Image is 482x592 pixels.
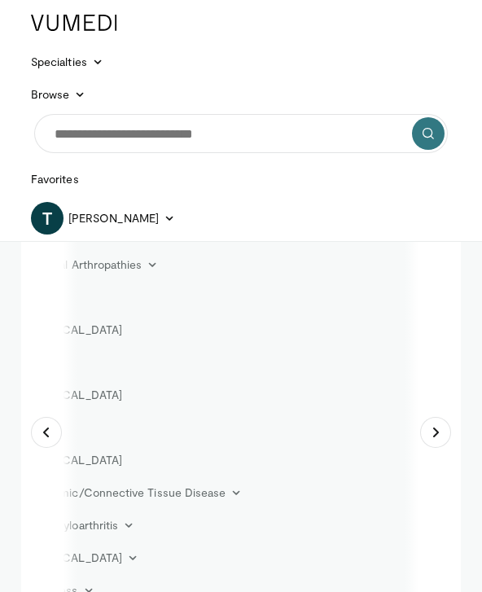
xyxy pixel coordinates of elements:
[21,46,113,78] a: Specialties
[21,476,252,509] a: Systemic/Connective Tissue Disease
[31,202,64,235] span: T
[68,210,159,226] span: [PERSON_NAME]
[21,509,144,542] a: Spondyloarthritis
[21,248,169,281] a: Crystal Arthropathies
[34,114,448,153] input: Search topics, interventions
[31,202,175,235] a: T [PERSON_NAME]
[21,542,148,574] a: [MEDICAL_DATA]
[21,78,96,111] a: Browse
[31,15,117,31] img: VuMedi Logo
[21,163,89,195] a: Favorites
